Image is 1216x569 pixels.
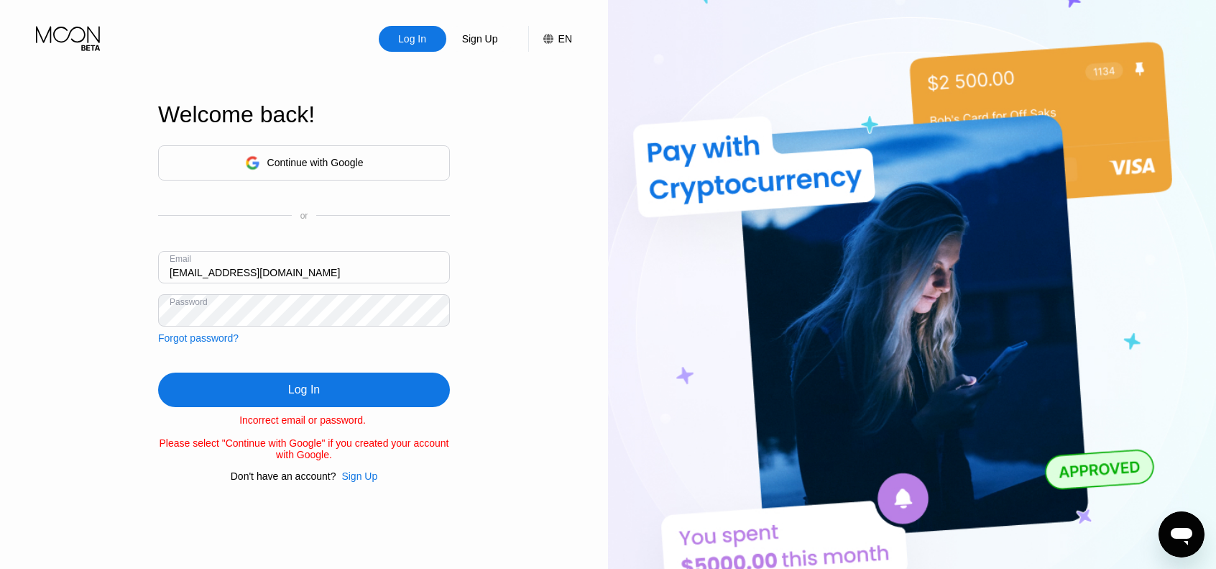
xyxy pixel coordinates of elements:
[336,470,377,482] div: Sign Up
[288,383,320,397] div: Log In
[158,145,450,181] div: Continue with Google
[170,254,191,264] div: Email
[267,157,364,168] div: Continue with Google
[379,26,446,52] div: Log In
[158,332,239,344] div: Forgot password?
[1159,511,1205,557] iframe: Button to launch messaging window
[170,297,208,307] div: Password
[528,26,572,52] div: EN
[446,26,514,52] div: Sign Up
[158,414,450,460] div: Incorrect email or password. Please select "Continue with Google" if you created your account wit...
[300,211,308,221] div: or
[231,470,336,482] div: Don't have an account?
[461,32,499,46] div: Sign Up
[158,101,450,128] div: Welcome back!
[341,470,377,482] div: Sign Up
[158,373,450,407] div: Log In
[397,32,428,46] div: Log In
[558,33,572,45] div: EN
